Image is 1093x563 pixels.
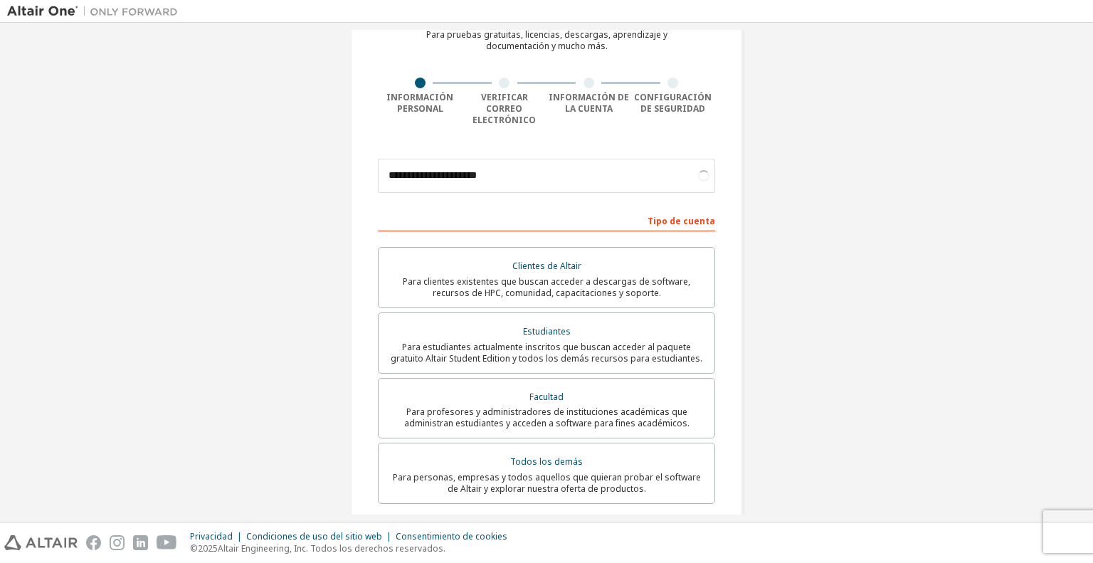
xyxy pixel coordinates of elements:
[403,275,690,299] font: Para clientes existentes que buscan acceder a descargas de software, recursos de HPC, comunidad, ...
[549,91,629,115] font: Información de la cuenta
[393,471,701,495] font: Para personas, empresas y todos aquellos que quieran probar el software de Altair y explorar nues...
[486,40,608,52] font: documentación y mucho más.
[523,325,571,337] font: Estudiantes
[396,530,507,542] font: Consentimiento de cookies
[391,341,702,364] font: Para estudiantes actualmente inscritos que buscan acceder al paquete gratuito Altair Student Edit...
[4,535,78,550] img: altair_logo.svg
[648,215,715,227] font: Tipo de cuenta
[404,406,690,429] font: Para profesores y administradores de instituciones académicas que administran estudiantes y acced...
[198,542,218,554] font: 2025
[426,28,667,41] font: Para pruebas gratuitas, licencias, descargas, aprendizaje y
[190,530,233,542] font: Privacidad
[512,260,581,272] font: Clientes de Altair
[386,91,453,115] font: Información personal
[157,535,177,550] img: youtube.svg
[7,4,185,19] img: Altair Uno
[133,535,148,550] img: linkedin.svg
[472,91,536,126] font: Verificar correo electrónico
[246,530,382,542] font: Condiciones de uso del sitio web
[529,391,564,403] font: Facultad
[86,535,101,550] img: facebook.svg
[510,456,583,468] font: Todos los demás
[634,91,712,115] font: Configuración de seguridad
[110,535,125,550] img: instagram.svg
[218,542,445,554] font: Altair Engineering, Inc. Todos los derechos reservados.
[190,542,198,554] font: ©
